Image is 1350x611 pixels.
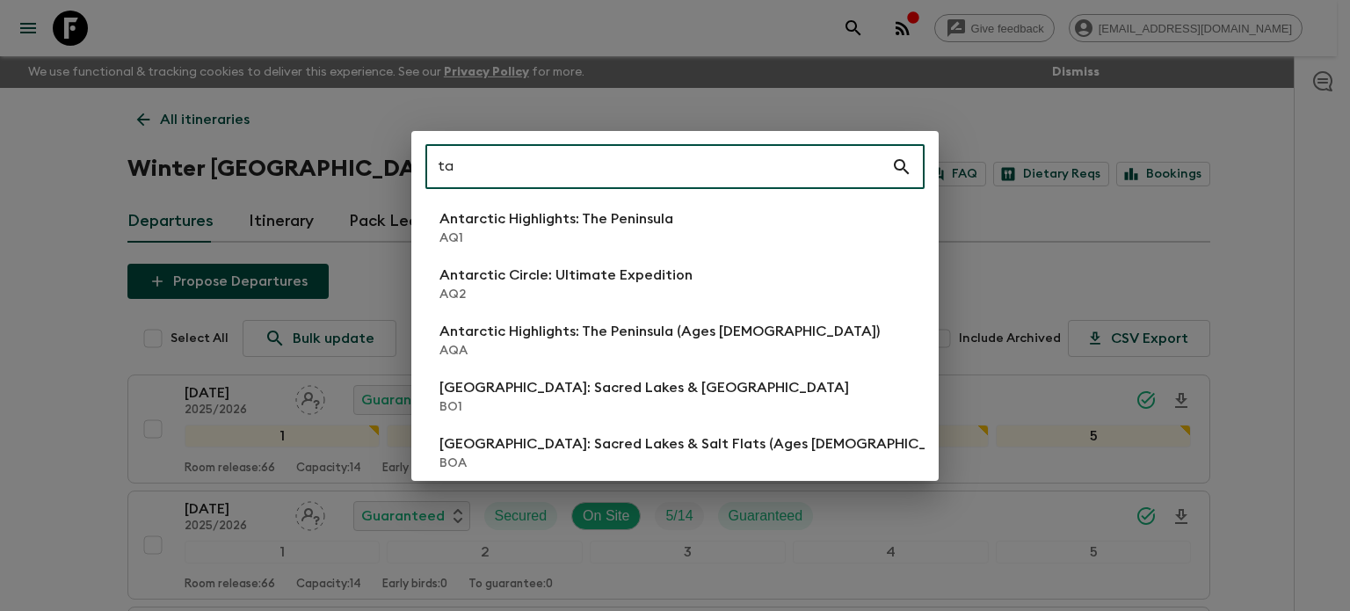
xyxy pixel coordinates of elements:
[439,321,880,342] p: Antarctic Highlights: The Peninsula (Ages [DEMOGRAPHIC_DATA])
[439,265,693,286] p: Antarctic Circle: Ultimate Expedition
[439,455,972,472] p: BOA
[439,398,849,416] p: BO1
[439,208,673,229] p: Antarctic Highlights: The Peninsula
[439,433,972,455] p: [GEOGRAPHIC_DATA]: Sacred Lakes & Salt Flats (Ages [DEMOGRAPHIC_DATA])
[425,142,891,192] input: Search adventures...
[439,229,673,247] p: AQ1
[439,377,849,398] p: [GEOGRAPHIC_DATA]: Sacred Lakes & [GEOGRAPHIC_DATA]
[439,286,693,303] p: AQ2
[439,342,880,360] p: AQA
